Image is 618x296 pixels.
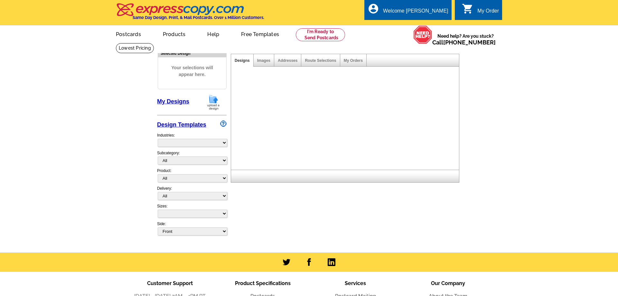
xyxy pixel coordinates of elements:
[157,98,189,105] a: My Designs
[220,120,227,127] img: design-wizard-help-icon.png
[305,58,336,63] a: Route Selections
[235,280,291,286] span: Product Specifications
[157,203,227,221] div: Sizes:
[443,39,496,46] a: [PHONE_NUMBER]
[157,121,206,128] a: Design Templates
[147,280,193,286] span: Customer Support
[163,58,221,84] span: Your selections will appear here.
[432,39,496,46] span: Call
[231,26,289,41] a: Free Templates
[157,150,227,168] div: Subcategory:
[345,280,366,286] span: Services
[383,8,448,17] div: Welcome [PERSON_NAME]
[257,58,270,63] a: Images
[157,168,227,186] div: Product:
[116,8,264,20] a: Same Day Design, Print, & Mail Postcards. Over 1 Million Customers.
[153,26,196,41] a: Products
[432,33,499,46] span: Need help? Are you stuck?
[205,94,222,110] img: upload-design
[157,186,227,203] div: Delivery:
[158,50,226,56] div: Selected Design
[197,26,229,41] a: Help
[157,221,227,236] div: Side:
[133,15,264,20] h4: Same Day Design, Print, & Mail Postcards. Over 1 Million Customers.
[477,8,499,17] div: My Order
[157,129,227,150] div: Industries:
[462,7,499,15] a: shopping_cart My Order
[344,58,363,63] a: My Orders
[106,26,151,41] a: Postcards
[368,3,379,14] i: account_circle
[235,58,250,63] a: Designs
[462,3,473,14] i: shopping_cart
[278,58,297,63] a: Addresses
[431,280,465,286] span: Our Company
[413,25,432,44] img: help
